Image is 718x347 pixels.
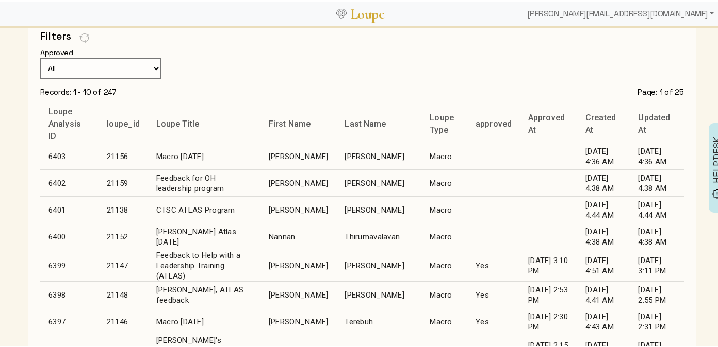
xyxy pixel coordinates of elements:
th: Updated At [630,104,684,142]
td: Macro [421,222,467,249]
th: Loupe Type [421,104,467,142]
td: [DATE] 4:51 AM [577,249,630,280]
td: Terebuh [336,307,421,334]
td: [PERSON_NAME] [336,249,421,280]
td: 6403 [40,142,99,168]
td: Macro [421,280,467,307]
td: [DATE] 4:38 AM [577,222,630,249]
td: Yes [467,280,520,307]
td: 21159 [99,168,148,195]
th: First Name [260,104,336,142]
td: [PERSON_NAME] [260,249,336,280]
th: Created At [577,104,630,142]
td: [PERSON_NAME] [336,142,421,168]
a: Loupe [347,3,388,22]
td: [DATE] 2:55 PM [630,280,684,307]
td: [PERSON_NAME] [260,142,336,168]
td: [DATE] 4:43 AM [577,307,630,334]
th: loupe_id [99,104,148,142]
td: [PERSON_NAME] [260,195,336,222]
td: [PERSON_NAME] [260,280,336,307]
td: Thirumavalavan [336,222,421,249]
td: 21152 [99,222,148,249]
td: [PERSON_NAME], ATLAS feedback [148,280,260,307]
td: 21146 [99,307,148,334]
td: [DATE] 4:44 AM [630,195,684,222]
td: [DATE] 2:31 PM [630,307,684,334]
td: [PERSON_NAME] [336,168,421,195]
td: 6400 [40,222,99,249]
td: [DATE] 4:38 AM [630,168,684,195]
td: 6397 [40,307,99,334]
td: Macro [421,168,467,195]
td: Feedback to Help with a Leadership Training (ATLAS) [148,249,260,280]
td: [DATE] 4:44 AM [577,195,630,222]
th: Loupe Title [148,104,260,142]
td: [DATE] 3:10 PM [520,249,577,280]
div: Records: 1 - 10 of 247 [40,85,117,96]
td: [DATE] 2:53 PM [520,280,577,307]
div: [PERSON_NAME][EMAIL_ADDRESS][DOMAIN_NAME] [523,2,718,23]
div: Approved [40,45,81,57]
td: [DATE] 4:36 AM [630,142,684,168]
td: Macro [DATE] [148,142,260,168]
td: 21147 [99,249,148,280]
td: CTSC ATLAS Program [148,195,260,222]
td: Macro [421,142,467,168]
img: Loupe Logo [336,7,347,18]
h4: Filters [40,28,71,41]
td: [PERSON_NAME] [336,280,421,307]
td: 6401 [40,195,99,222]
td: [DATE] 4:38 AM [630,222,684,249]
td: [PERSON_NAME] [336,195,421,222]
td: Macro [421,195,467,222]
th: Approved At [520,104,577,142]
td: Yes [467,307,520,334]
td: Feedback for OH leadership program [148,168,260,195]
td: 6399 [40,249,99,280]
td: Yes [467,249,520,280]
img: FFFF [79,31,90,42]
td: [DATE] 3:11 PM [630,249,684,280]
td: Macro [DATE] [148,307,260,334]
td: 6398 [40,280,99,307]
td: [DATE] 4:36 AM [577,142,630,168]
th: approved [467,104,520,142]
td: Nannan [260,222,336,249]
td: [PERSON_NAME] [260,168,336,195]
td: [PERSON_NAME] [260,307,336,334]
td: 6402 [40,168,99,195]
td: 21148 [99,280,148,307]
td: [PERSON_NAME] Atlas [DATE] [148,222,260,249]
td: [DATE] 4:41 AM [577,280,630,307]
td: 21138 [99,195,148,222]
div: Page: 1 of 25 [638,85,684,96]
td: 21156 [99,142,148,168]
td: [DATE] 4:38 AM [577,168,630,195]
td: [DATE] 2:30 PM [520,307,577,334]
th: Loupe Analysis ID [40,104,99,142]
td: Macro [421,307,467,334]
th: Last Name [336,104,421,142]
td: Macro [421,249,467,280]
